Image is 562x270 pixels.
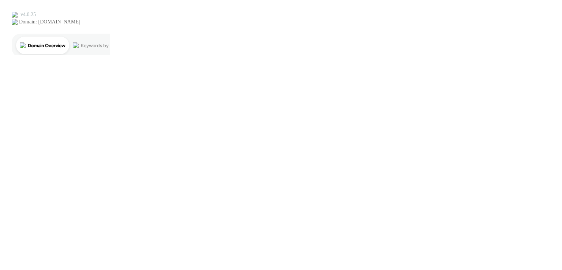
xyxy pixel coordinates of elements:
img: tab_keywords_by_traffic_grey.svg [73,42,79,48]
div: Keywords by Traffic [81,43,123,48]
img: website_grey.svg [12,19,18,25]
div: Domain Overview [28,43,65,48]
div: v 4.0.25 [20,12,36,18]
img: tab_domain_overview_orange.svg [20,42,26,48]
img: logo_orange.svg [12,12,18,18]
div: Domain: [DOMAIN_NAME] [19,19,80,25]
